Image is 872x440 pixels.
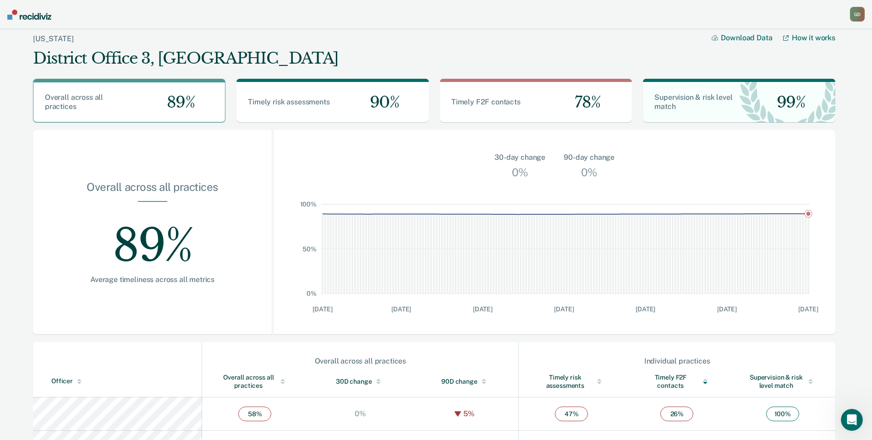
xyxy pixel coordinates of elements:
span: 99% [769,93,806,112]
div: G D [850,7,865,22]
text: [DATE] [473,305,493,313]
span: 89% [159,93,195,112]
div: Timely risk assessments [537,373,606,390]
div: Timely F2F contacts [642,373,711,390]
th: Toggle SortBy [413,366,519,397]
th: Toggle SortBy [624,366,729,397]
img: Recidiviz [7,10,51,20]
th: Toggle SortBy [519,366,624,397]
div: 30D change [326,377,395,386]
div: 5% [461,409,477,418]
span: 100 % [766,407,799,421]
span: 58 % [238,407,271,421]
span: Timely F2F contacts [451,98,521,106]
th: Toggle SortBy [33,366,202,397]
div: Overall across all practices [203,357,518,365]
text: [DATE] [313,305,333,313]
div: 89% [62,202,242,275]
div: Officer [51,377,198,385]
text: [DATE] [391,305,411,313]
div: Overall across all practices [220,373,289,390]
div: 90-day change [564,152,614,163]
span: Supervision & risk level match [654,93,732,111]
div: Individual practices [519,357,835,365]
div: 0% [352,409,368,418]
div: Average timeliness across all metrics [62,275,242,284]
text: [DATE] [717,305,737,313]
div: 0% [510,163,531,181]
button: Download Data [712,33,783,42]
button: GD [850,7,865,22]
th: Toggle SortBy [307,366,413,397]
div: Overall across all practices [62,180,242,201]
span: 26 % [660,407,693,421]
iframe: Intercom live chat [841,409,863,431]
text: [DATE] [554,305,574,313]
span: Timely risk assessments [248,98,329,106]
span: 90% [362,93,400,112]
a: How it works [783,33,835,42]
div: 0% [579,163,600,181]
span: 78% [567,93,601,112]
a: [US_STATE] [33,34,73,43]
text: [DATE] [799,305,818,313]
span: 47 % [555,407,588,421]
div: 30-day change [494,152,545,163]
div: District Office 3, [GEOGRAPHIC_DATA] [33,49,339,68]
span: Overall across all practices [45,93,103,111]
div: Supervision & risk level match [748,373,817,390]
th: Toggle SortBy [730,366,835,397]
text: [DATE] [636,305,655,313]
th: Toggle SortBy [202,366,307,397]
div: 90D change [432,377,500,386]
